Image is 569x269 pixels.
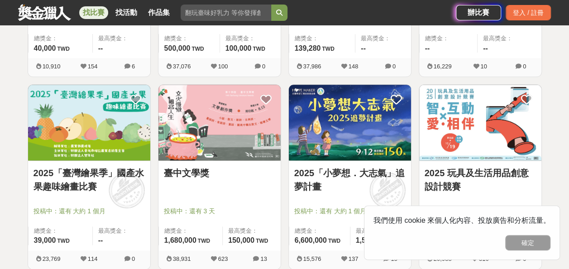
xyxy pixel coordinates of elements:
span: 最高獎金： [356,226,406,235]
a: Cover Image [158,85,281,161]
span: 316 [479,255,489,262]
span: 總獎金： [164,34,214,43]
span: 最高獎金： [228,226,275,235]
span: 總獎金： [34,226,87,235]
a: 臺中文學獎 [164,166,275,180]
button: 確定 [505,235,550,250]
span: 500,000 [164,44,191,52]
a: 2025 玩具及生活用品創意設計競賽 [425,166,536,193]
span: 最高獎金： [98,34,145,43]
span: TWD [256,238,268,244]
a: Cover Image [419,85,541,161]
a: 找活動 [112,6,141,19]
span: -- [425,44,430,52]
span: 投稿中：還有 大約 1 個月 [294,207,406,216]
span: 150,000 [228,236,254,244]
span: 總獎金： [295,34,350,43]
img: Cover Image [158,85,281,160]
span: 114 [88,255,98,262]
span: TWD [191,46,204,52]
img: Cover Image [419,85,541,160]
a: Cover Image [289,85,411,161]
span: -- [361,44,366,52]
span: 23,769 [43,255,61,262]
span: 38,931 [173,255,191,262]
span: 37,076 [173,63,191,70]
span: 0 [523,63,526,70]
span: 13 [260,255,267,262]
span: -- [98,236,103,244]
span: 10 [480,63,487,70]
span: 總獎金： [425,34,472,43]
span: 最高獎金： [361,34,405,43]
span: TWD [322,46,334,52]
span: 0 [132,255,135,262]
span: TWD [57,46,69,52]
span: 6 [132,63,135,70]
span: 16,229 [434,63,452,70]
img: Cover Image [289,85,411,160]
span: 我們使用 cookie 來個人化內容、投放廣告和分析流量。 [373,216,550,224]
span: 10,910 [43,63,61,70]
img: Cover Image [28,85,150,160]
span: 100,000 [225,44,252,52]
span: 139,280 [295,44,321,52]
span: TWD [328,238,340,244]
span: 137 [349,255,359,262]
span: 148 [349,63,359,70]
span: 0 [262,63,265,70]
span: TWD [198,238,210,244]
a: 作品集 [144,6,173,19]
span: 投稿中：還有 3 天 [164,207,275,216]
span: 6,600,000 [295,236,327,244]
span: -- [483,44,488,52]
span: 最高獎金： [483,34,536,43]
a: 找比賽 [79,6,108,19]
span: 投稿中：還有 大約 1 個月 [33,207,145,216]
span: 623 [218,255,228,262]
input: 翻玩臺味好乳力 等你發揮創意！ [181,5,271,21]
span: 39,000 [34,236,56,244]
span: 100 [218,63,228,70]
span: 20,988 [434,255,452,262]
span: 最高獎金： [98,226,145,235]
span: 15,576 [303,255,321,262]
span: 40,000 [34,44,56,52]
span: 1,680,000 [164,236,196,244]
span: 1,500,000 [356,236,388,244]
span: TWD [57,238,69,244]
span: -- [98,44,103,52]
a: Cover Image [28,85,150,161]
span: 總獎金： [164,226,217,235]
span: 15 [391,255,397,262]
span: 154 [88,63,98,70]
span: 37,986 [303,63,321,70]
div: 登入 / 註冊 [506,5,551,20]
span: 總獎金： [295,226,344,235]
a: 2025「臺灣繪果季」國產水果趣味繪畫比賽 [33,166,145,193]
span: 0 [523,255,526,262]
span: 最高獎金： [225,34,275,43]
a: 2025「小夢想．大志氣」追夢計畫 [294,166,406,193]
span: TWD [253,46,265,52]
a: 辦比賽 [456,5,501,20]
span: 總獎金： [34,34,87,43]
span: 0 [392,63,396,70]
